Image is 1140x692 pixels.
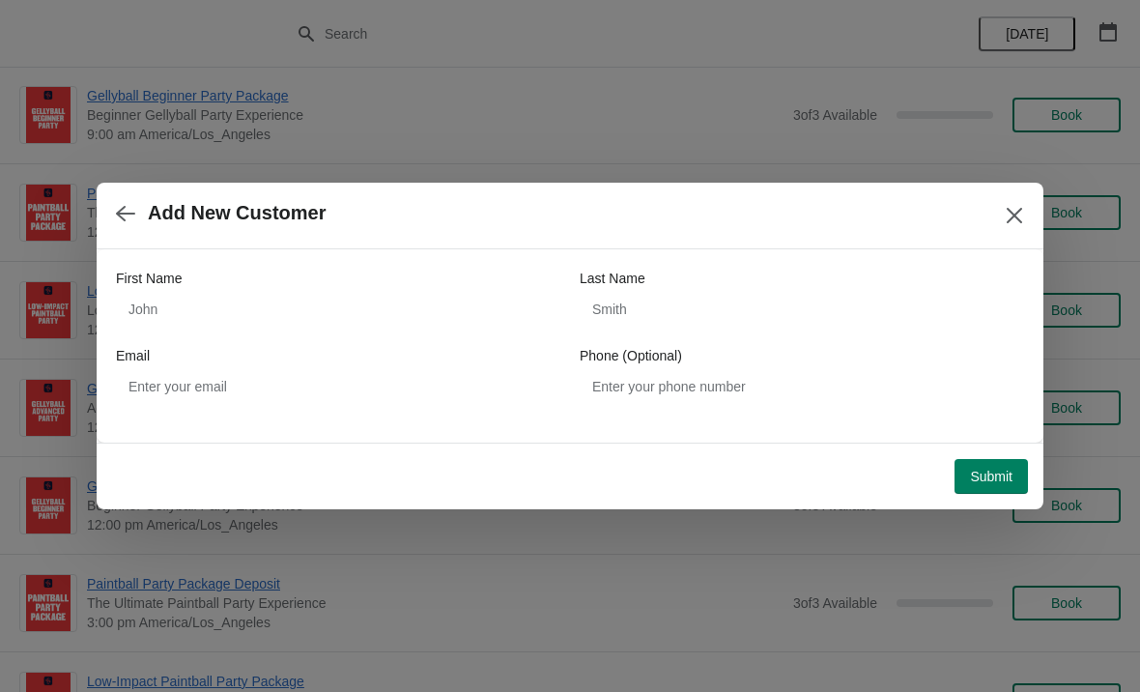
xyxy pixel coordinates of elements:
[148,202,326,224] h2: Add New Customer
[580,269,645,288] label: Last Name
[580,292,1024,327] input: Smith
[970,469,1012,484] span: Submit
[997,198,1032,233] button: Close
[116,292,560,327] input: John
[116,269,182,288] label: First Name
[955,459,1028,494] button: Submit
[116,346,150,365] label: Email
[580,369,1024,404] input: Enter your phone number
[116,369,560,404] input: Enter your email
[580,346,682,365] label: Phone (Optional)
